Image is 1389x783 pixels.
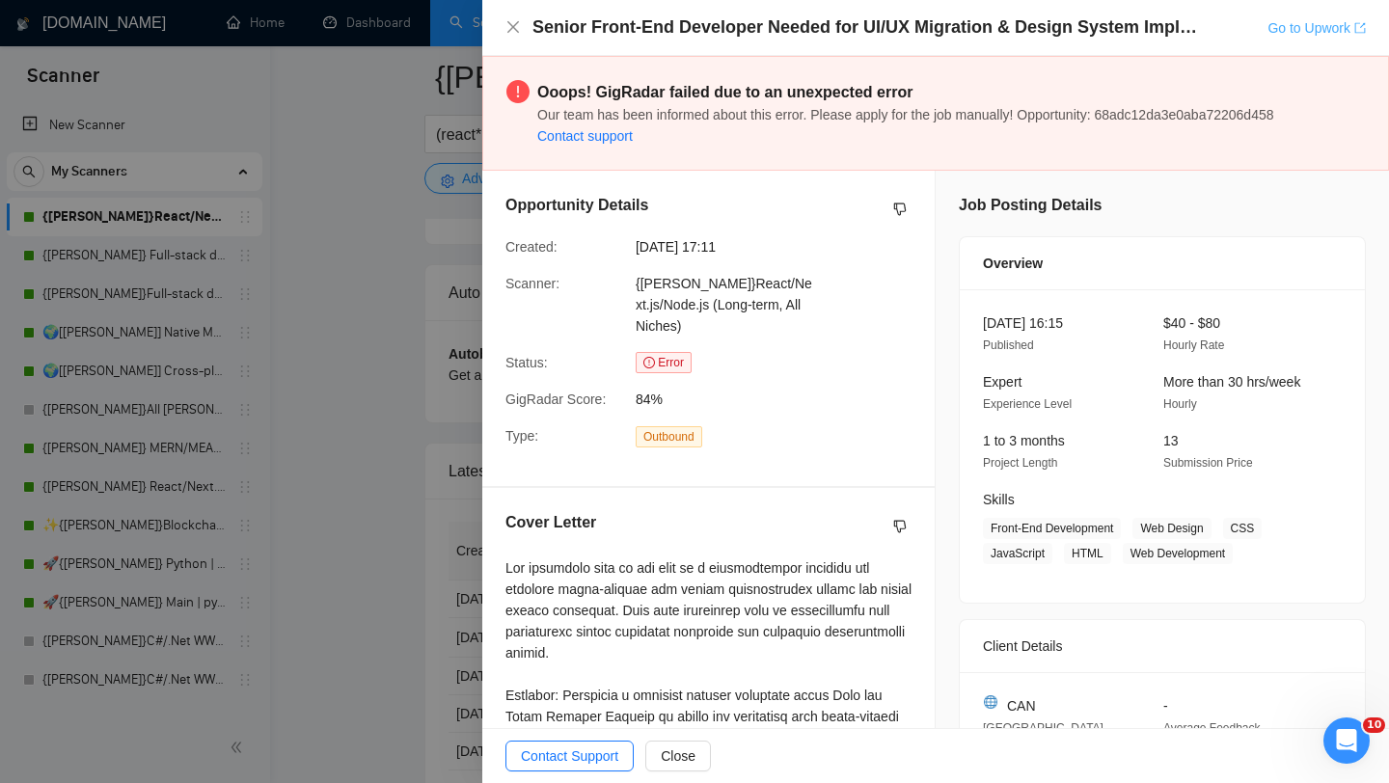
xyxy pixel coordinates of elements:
[636,236,925,257] span: [DATE] 17:11
[505,276,559,291] span: Scanner:
[984,695,997,709] img: 🌐
[1163,721,1261,735] span: Average Feedback
[505,19,521,36] button: Close
[983,456,1057,470] span: Project Length
[983,374,1021,390] span: Expert
[505,355,548,370] span: Status:
[893,202,907,217] span: dislike
[505,511,596,534] h5: Cover Letter
[983,543,1052,564] span: JavaScript
[505,239,558,255] span: Created:
[959,194,1102,217] h5: Job Posting Details
[537,84,912,100] strong: Ooops! GigRadar failed due to an unexpected error
[1007,695,1036,716] span: CAN
[1163,698,1168,714] span: -
[893,519,907,534] span: dislike
[983,492,1015,507] span: Skills
[505,391,606,407] span: GigRadar Score:
[537,107,1274,122] span: Our team has been informed about this error. Please apply for the job manually! Opportunity: 68ad...
[1132,518,1211,539] span: Web Design
[1354,22,1366,34] span: export
[1323,717,1370,764] iframe: Intercom live chat
[505,428,538,444] span: Type:
[636,352,692,373] span: Error
[983,253,1043,274] span: Overview
[645,741,711,771] button: Close
[983,518,1121,539] span: Front-End Development
[661,745,695,767] span: Close
[983,721,1103,757] span: [GEOGRAPHIC_DATA] 10:11 AM
[1267,20,1366,36] a: Go to Upworkexport
[983,338,1034,352] span: Published
[983,397,1072,411] span: Experience Level
[636,389,925,410] span: 84%
[505,19,521,35] span: close
[505,194,648,217] h5: Opportunity Details
[643,357,655,368] span: exclamation-circle
[636,426,702,447] span: Outbound
[888,198,912,221] button: dislike
[521,745,618,767] span: Contact Support
[983,315,1063,331] span: [DATE] 16:15
[983,620,1342,672] div: Client Details
[636,276,812,334] span: {[PERSON_NAME]}React/Next.js/Node.js (Long-term, All Niches)
[532,15,1198,40] h4: Senior Front-End Developer Needed for UI/UX Migration & Design System Implementation
[1163,338,1224,352] span: Hourly Rate
[1064,543,1111,564] span: HTML
[1163,456,1253,470] span: Submission Price
[1123,543,1234,564] span: Web Development
[1163,397,1197,411] span: Hourly
[505,741,634,771] button: Contact Support
[1363,717,1385,733] span: 10
[1163,374,1300,390] span: More than 30 hrs/week
[983,433,1065,448] span: 1 to 3 months
[1223,518,1263,539] span: CSS
[537,128,633,144] a: Contact support
[1163,315,1220,331] span: $40 - $80
[1163,433,1179,448] span: 13
[888,515,912,538] button: dislike
[506,80,530,103] span: exclamation-circle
